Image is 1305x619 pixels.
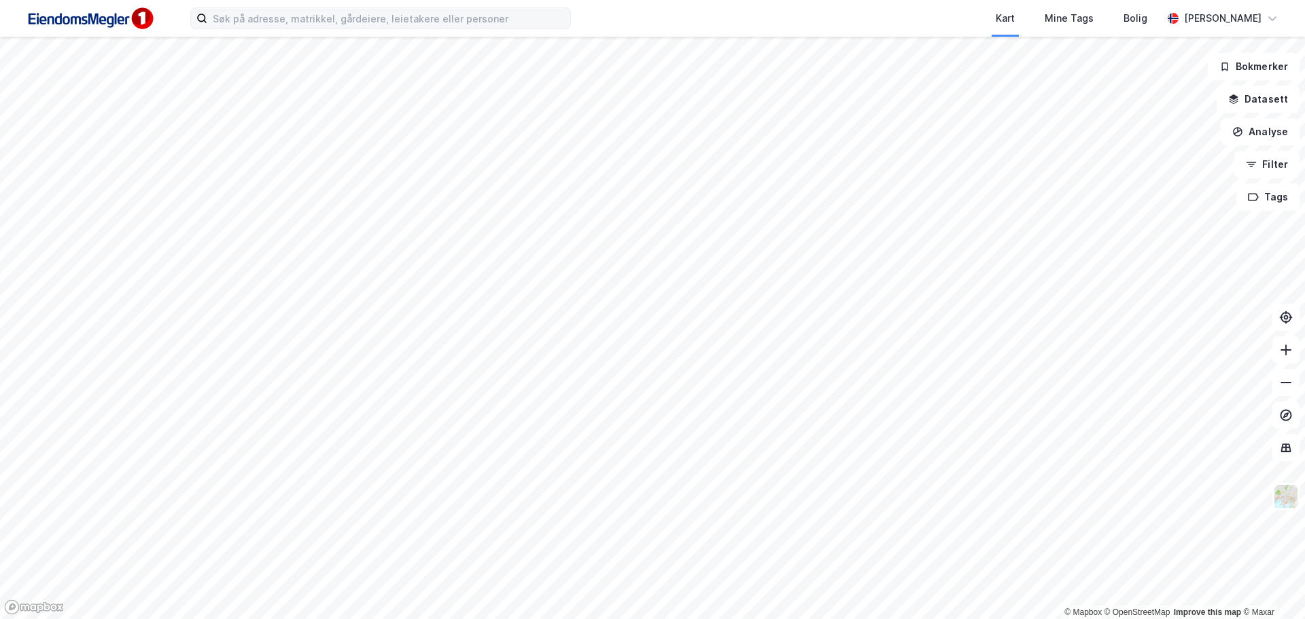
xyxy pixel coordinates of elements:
[1217,86,1300,113] button: Datasett
[207,8,570,29] input: Søk på adresse, matrikkel, gårdeiere, leietakere eller personer
[1124,10,1147,26] div: Bolig
[1184,10,1261,26] div: [PERSON_NAME]
[1273,484,1299,510] img: Z
[996,10,1015,26] div: Kart
[1174,607,1241,617] a: Improve this map
[1064,607,1102,617] a: Mapbox
[1208,53,1300,80] button: Bokmerker
[1045,10,1094,26] div: Mine Tags
[1237,554,1305,619] iframe: Chat Widget
[1104,607,1170,617] a: OpenStreetMap
[1234,151,1300,178] button: Filter
[4,599,64,615] a: Mapbox homepage
[1236,183,1300,211] button: Tags
[1237,554,1305,619] div: Kontrollprogram for chat
[22,3,158,34] img: F4PB6Px+NJ5v8B7XTbfpPpyloAAAAASUVORK5CYII=
[1221,118,1300,145] button: Analyse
